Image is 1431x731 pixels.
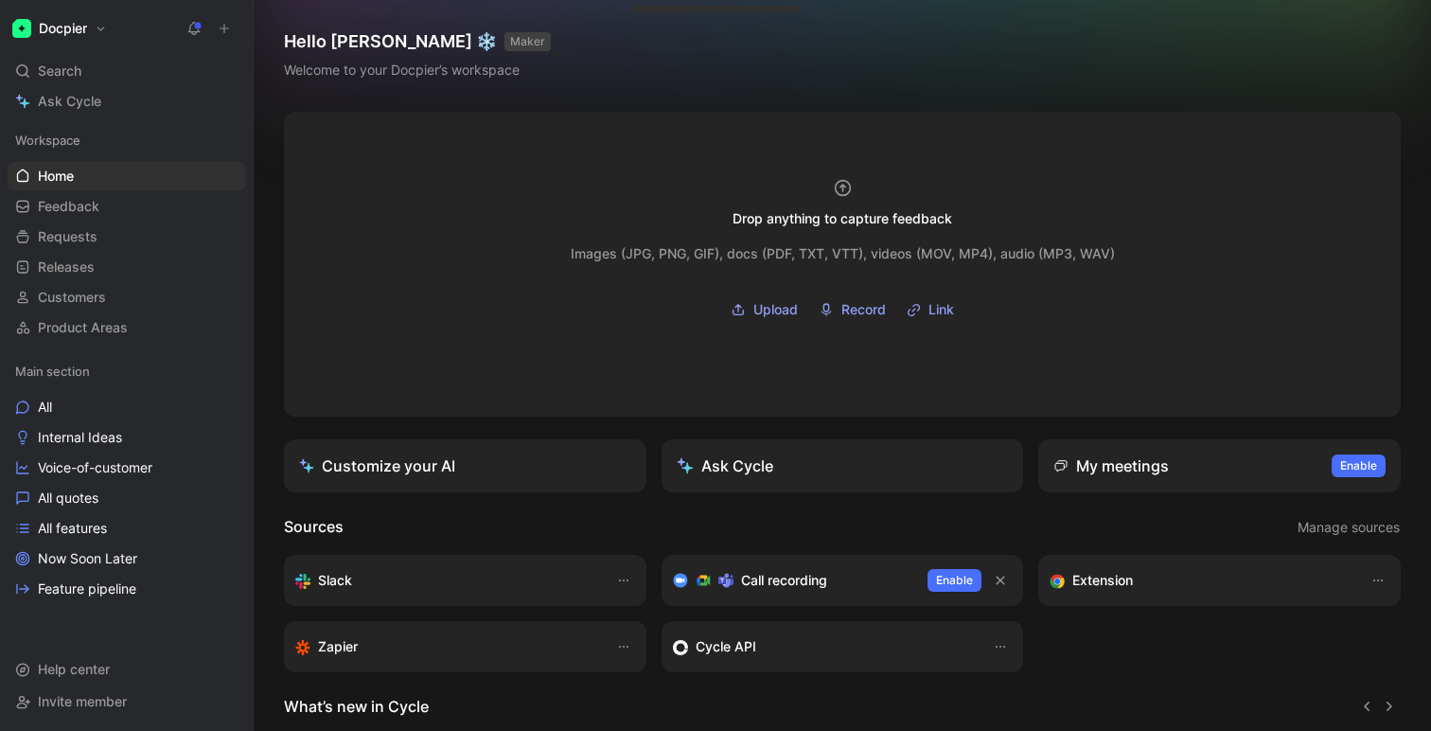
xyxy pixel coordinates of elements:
span: Main section [15,362,90,381]
a: Ask Cycle [8,87,245,116]
div: Customize your AI [299,455,455,477]
span: Record [841,298,886,321]
span: All quotes [38,489,98,508]
button: MAKER [504,32,551,51]
button: Record [812,295,892,324]
div: Capture feedback from anywhere on the web [1050,569,1351,592]
a: All features [8,514,245,543]
span: Search [38,60,81,82]
button: Link [900,295,961,324]
a: Feedback [8,192,245,221]
span: Workspace [15,131,80,150]
h2: What’s new in Cycle [284,695,429,718]
div: Search [8,57,245,85]
div: Sync customers & send feedback from custom sources. Get inspired by our favorite use case [673,635,975,658]
a: Home [8,162,245,190]
span: Ask Cycle [38,90,101,113]
span: Help center [38,661,110,677]
h1: Docpier [39,20,87,37]
button: Enable [1332,455,1386,477]
a: Requests [8,223,245,251]
span: Invite member [38,693,127,709]
span: Manage sources [1298,516,1400,539]
div: Images (JPG, PNG, GIF), docs (PDF, TXT, VTT), videos (MOV, MP4), audio (MP3, WAV) [571,242,1115,265]
span: Enable [936,571,973,590]
h3: Zapier [318,635,358,658]
span: Link [928,298,954,321]
a: Now Soon Later [8,544,245,573]
div: Record & transcribe meetings from Zoom, Meet & Teams. [673,569,913,592]
button: Ask Cycle [662,439,1024,492]
a: Product Areas [8,313,245,342]
div: Workspace [8,126,245,154]
a: Feature pipeline [8,575,245,603]
span: Feedback [38,197,99,216]
img: Docpier [12,19,31,38]
span: Feature pipeline [38,579,136,598]
a: Releases [8,253,245,281]
h3: Slack [318,569,352,592]
h2: Sources [284,515,344,540]
div: Ask Cycle [677,455,773,477]
h1: Hello [PERSON_NAME] ❄️ [284,30,551,53]
span: Product Areas [38,318,128,337]
button: DocpierDocpier [8,15,112,42]
span: All features [38,519,107,538]
div: Invite member [8,687,245,716]
span: Now Soon Later [38,549,137,568]
h3: Call recording [741,569,827,592]
div: Drop anything to capture feedback [733,207,952,230]
span: Customers [38,288,106,307]
span: Upload [753,298,798,321]
a: Customize your AI [284,439,646,492]
div: My meetings [1053,455,1169,477]
div: Welcome to your Docpier’s workspace [284,59,551,81]
span: Internal Ideas [38,428,122,447]
div: Main sectionAllInternal IdeasVoice-of-customerAll quotesAll featuresNow Soon LaterFeature pipeline [8,357,245,603]
a: Customers [8,283,245,312]
span: All [38,398,52,417]
h3: Extension [1072,569,1133,592]
button: Enable [927,569,981,592]
a: Voice-of-customer [8,454,245,482]
button: Upload [724,295,804,324]
a: All [8,393,245,421]
div: Help center [8,655,245,684]
div: Sync your customers, send feedback and get updates in Slack [295,569,597,592]
span: Home [38,167,74,186]
span: Requests [38,227,97,246]
a: All quotes [8,484,245,512]
span: Enable [1340,456,1377,475]
span: Releases [38,258,95,276]
h3: Cycle API [696,635,756,658]
div: Main section [8,357,245,385]
button: Manage sources [1297,515,1401,540]
div: Capture feedback from thousands of sources with Zapier (survey results, recordings, sheets, etc). [295,635,597,658]
span: Voice-of-customer [38,458,152,477]
a: Internal Ideas [8,423,245,452]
